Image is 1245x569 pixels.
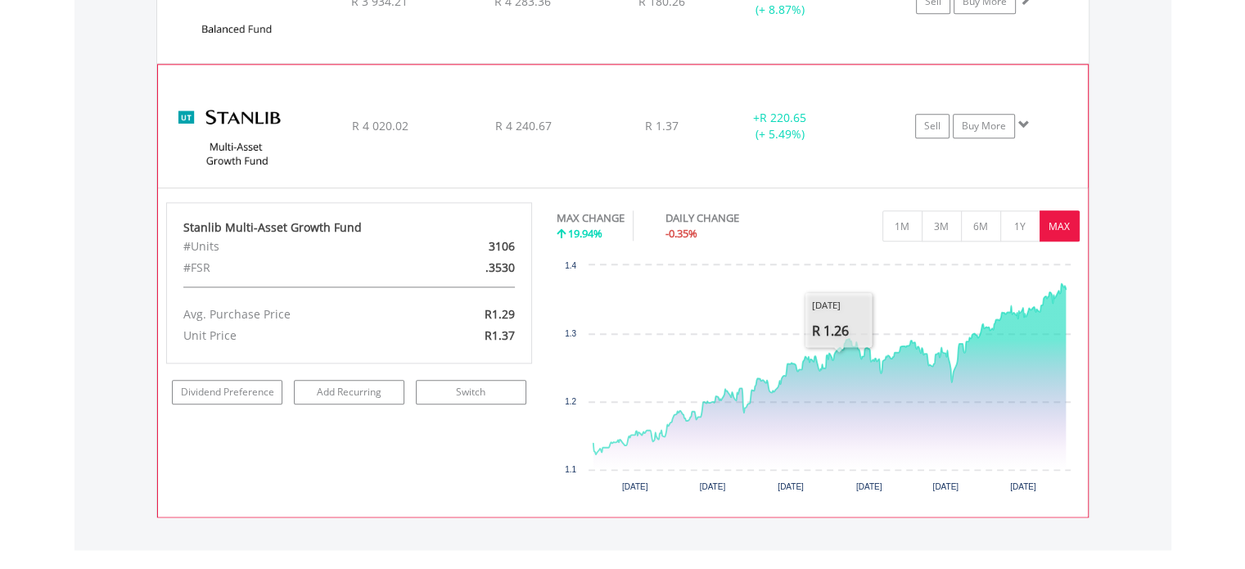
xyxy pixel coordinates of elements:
div: #Units [171,236,408,257]
div: Chart. Highcharts interactive chart. [557,257,1080,503]
button: 1Y [1000,210,1040,242]
text: 1.2 [565,397,576,406]
img: UT.ZA.STMGC3.png [166,85,307,183]
div: Avg. Purchase Price [171,304,408,325]
div: Unit Price [171,325,408,346]
a: Dividend Preference [172,380,282,404]
div: Stanlib Multi-Asset Growth Fund [183,219,516,236]
div: DAILY CHANGE [665,210,796,226]
span: R 4 240.67 [494,118,551,133]
button: MAX [1040,210,1080,242]
text: [DATE] [932,482,959,491]
div: + (+ 5.49%) [718,110,841,142]
button: 6M [961,210,1001,242]
span: R1.37 [485,327,515,343]
span: R1.29 [485,306,515,322]
a: Add Recurring [294,380,404,404]
span: 19.94% [568,226,602,241]
div: #FSR [171,257,408,278]
button: 3M [922,210,962,242]
span: -0.35% [665,226,697,241]
span: R 220.65 [760,110,806,125]
a: Switch [416,380,526,404]
text: [DATE] [622,482,648,491]
span: R 1.37 [645,118,679,133]
text: [DATE] [700,482,726,491]
text: [DATE] [1010,482,1036,491]
text: [DATE] [856,482,882,491]
text: 1.3 [565,329,576,338]
span: R 4 020.02 [351,118,408,133]
text: 1.4 [565,261,576,270]
text: 1.1 [565,465,576,474]
svg: Interactive chart [557,257,1079,503]
div: .3530 [408,257,527,278]
button: 1M [882,210,922,242]
text: [DATE] [778,482,804,491]
a: Buy More [953,114,1015,138]
div: 3106 [408,236,527,257]
a: Sell [915,114,950,138]
div: MAX CHANGE [557,210,625,226]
